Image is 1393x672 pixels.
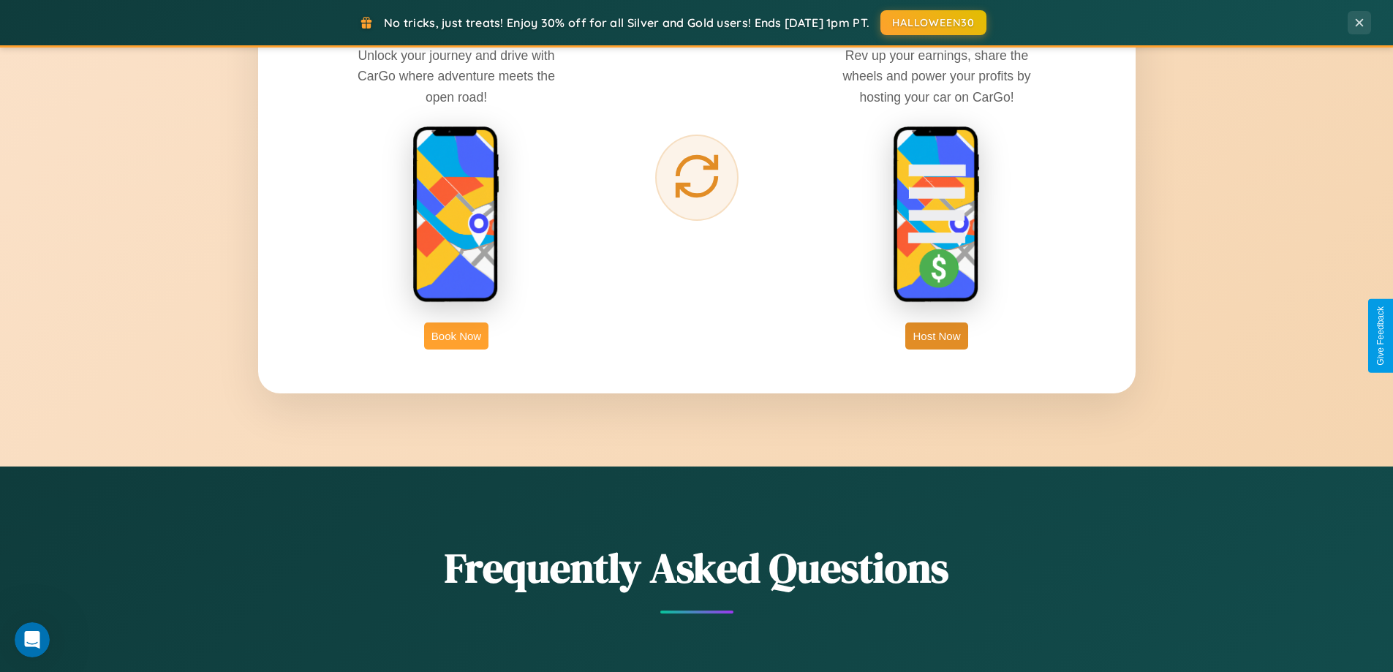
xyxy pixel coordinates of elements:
h2: Frequently Asked Questions [258,540,1136,596]
button: Book Now [424,322,488,350]
img: rent phone [412,126,500,304]
p: Rev up your earnings, share the wheels and power your profits by hosting your car on CarGo! [827,45,1046,107]
button: Host Now [905,322,967,350]
p: Unlock your journey and drive with CarGo where adventure meets the open road! [347,45,566,107]
button: HALLOWEEN30 [880,10,986,35]
span: No tricks, just treats! Enjoy 30% off for all Silver and Gold users! Ends [DATE] 1pm PT. [384,15,869,30]
div: Give Feedback [1375,306,1386,366]
iframe: Intercom live chat [15,622,50,657]
img: host phone [893,126,981,304]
